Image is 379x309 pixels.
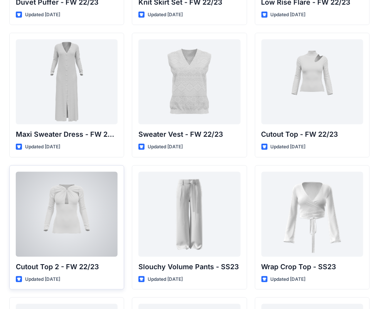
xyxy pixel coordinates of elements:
[261,261,363,272] p: Wrap Crop Top - SS23
[16,172,118,257] a: Cutout Top 2 - FW 22/23
[138,39,240,124] a: Sweater Vest - FW 22/23
[138,172,240,257] a: Slouchy Volume Pants - SS23
[25,143,60,151] p: Updated [DATE]
[138,129,240,140] p: Sweater Vest - FW 22/23
[271,143,306,151] p: Updated [DATE]
[148,143,183,151] p: Updated [DATE]
[271,11,306,19] p: Updated [DATE]
[148,275,183,284] p: Updated [DATE]
[16,261,118,272] p: Cutout Top 2 - FW 22/23
[261,39,363,124] a: Cutout Top - FW 22/23
[25,275,60,284] p: Updated [DATE]
[16,129,118,140] p: Maxi Sweater Dress - FW 22/23
[148,11,183,19] p: Updated [DATE]
[271,275,306,284] p: Updated [DATE]
[25,11,60,19] p: Updated [DATE]
[16,39,118,124] a: Maxi Sweater Dress - FW 22/23
[138,261,240,272] p: Slouchy Volume Pants - SS23
[261,172,363,257] a: Wrap Crop Top - SS23
[261,129,363,140] p: Cutout Top - FW 22/23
